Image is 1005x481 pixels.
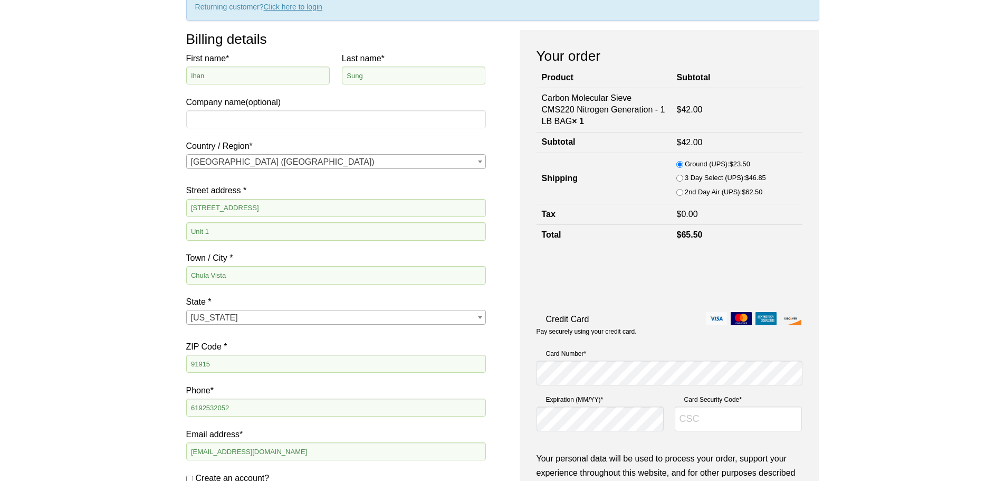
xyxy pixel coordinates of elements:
[745,174,766,182] bdi: 46.85
[342,51,486,65] label: Last name
[186,383,486,398] label: Phone
[731,312,752,325] img: mastercard
[186,183,486,197] label: Street address
[780,312,801,325] img: discover
[742,188,762,196] bdi: 62.50
[537,132,672,153] th: Subtotal
[685,186,762,198] label: 2nd Day Air (UPS):
[537,348,802,359] label: Card Number
[685,158,750,170] label: Ground (UPS):
[755,312,777,325] img: amex
[537,394,664,405] label: Expiration (MM/YY)
[537,68,672,88] th: Product
[186,295,486,309] label: State
[186,154,486,169] span: Country / Region
[730,160,750,168] bdi: 23.50
[676,210,697,219] bdi: 0.00
[745,174,749,182] span: $
[537,257,697,298] iframe: reCAPTCHA
[537,204,672,224] th: Tax
[186,51,486,109] label: Company name
[676,210,681,219] span: $
[186,427,486,441] label: Email address
[537,153,672,204] th: Shipping
[730,160,733,168] span: $
[537,47,802,65] h3: Your order
[572,117,584,126] strong: × 1
[186,251,486,265] label: Town / City
[671,68,802,88] th: Subtotal
[186,51,330,65] label: First name
[675,407,802,432] input: CSC
[676,138,702,147] bdi: 42.00
[187,310,485,325] span: California
[675,394,802,405] label: Card Security Code
[264,3,322,11] a: Click here to login
[685,172,766,184] label: 3 Day Select (UPS):
[676,105,702,114] bdi: 42.00
[537,345,802,440] fieldset: Payment Info
[537,225,672,246] th: Total
[676,230,681,239] span: $
[676,230,702,239] bdi: 65.50
[742,188,745,196] span: $
[186,139,486,153] label: Country / Region
[537,312,802,326] label: Credit Card
[186,199,486,217] input: House number and street name
[676,138,681,147] span: $
[537,327,802,336] p: Pay securely using your credit card.
[186,222,486,240] input: Apartment, suite, unit, etc. (optional)
[706,312,727,325] img: visa
[186,310,486,325] span: State
[245,98,281,107] span: (optional)
[187,155,485,169] span: United States (US)
[537,88,672,132] td: Carbon Molecular Sieve CMS220 Nitrogen Generation - 1 LB BAG
[186,339,486,354] label: ZIP Code
[186,30,486,48] h3: Billing details
[676,105,681,114] span: $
